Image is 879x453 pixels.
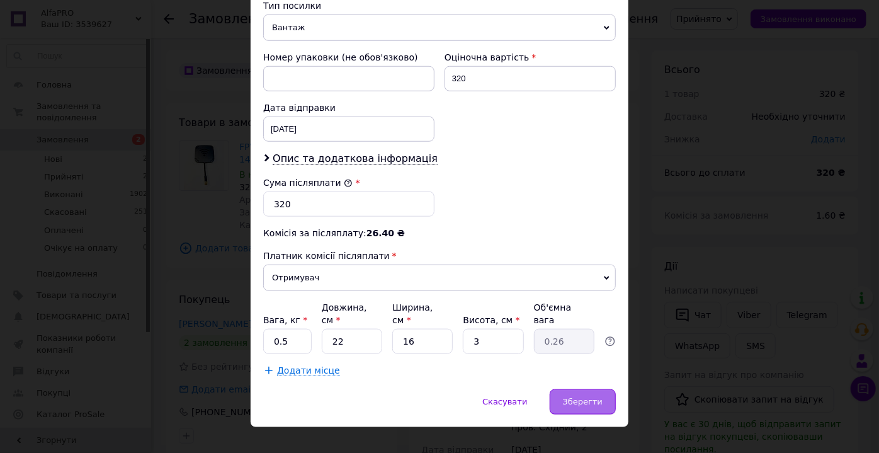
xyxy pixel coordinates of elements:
[482,397,527,406] span: Скасувати
[263,101,434,114] div: Дата відправки
[263,251,390,261] span: Платник комісії післяплати
[263,265,616,291] span: Отримувач
[263,178,353,188] label: Сума післяплати
[263,1,321,11] span: Тип посилки
[463,315,519,325] label: Висота, см
[277,365,340,376] span: Додати місце
[322,302,367,325] label: Довжина, см
[445,51,616,64] div: Оціночна вартість
[366,228,405,238] span: 26.40 ₴
[273,152,438,165] span: Опис та додаткова інформація
[263,315,307,325] label: Вага, кг
[263,51,434,64] div: Номер упаковки (не обов'язково)
[563,397,603,406] span: Зберегти
[392,302,433,325] label: Ширина, см
[263,227,616,239] div: Комісія за післяплату:
[263,14,616,41] span: Вантаж
[534,301,594,326] div: Об'ємна вага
